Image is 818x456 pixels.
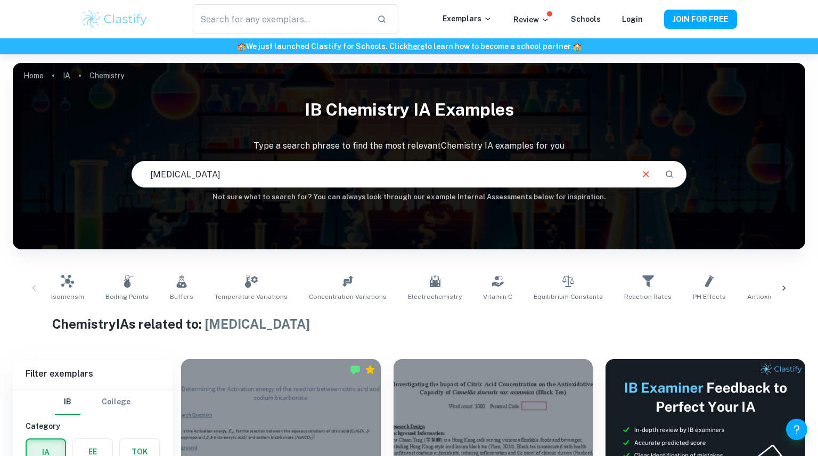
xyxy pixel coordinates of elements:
a: Login [622,15,643,23]
p: Review [513,14,550,26]
button: College [102,389,130,415]
h1: Chemistry IAs related to: [52,314,765,333]
button: IB [55,389,80,415]
a: Schools [571,15,601,23]
h6: Category [26,420,160,432]
input: E.g. enthalpy of combustion, Winkler method, phosphate and temperature... [132,159,632,189]
span: Equilibrium Constants [534,292,603,302]
a: here [408,42,424,51]
input: Search for any exemplars... [193,4,369,34]
p: Chemistry [89,70,124,82]
img: Clastify logo [81,9,149,30]
span: Concentration Variations [309,292,387,302]
span: Isomerism [51,292,84,302]
span: Buffers [170,292,193,302]
span: 🏫 [237,42,246,51]
h6: Not sure what to search for? You can always look through our example Internal Assessments below f... [13,192,805,202]
span: Vitamin C [483,292,512,302]
span: Reaction Rates [624,292,672,302]
button: Search [660,165,678,183]
button: JOIN FOR FREE [664,10,737,29]
div: Filter type choice [55,389,130,415]
p: Exemplars [443,13,492,25]
h1: IB Chemistry IA examples [13,93,805,127]
h6: We just launched Clastify for Schools. Click to learn how to become a school partner. [2,40,816,52]
button: Clear [636,164,656,184]
p: Type a search phrase to find the most relevant Chemistry IA examples for you [13,140,805,152]
span: pH Effects [693,292,726,302]
span: Boiling Points [105,292,149,302]
a: Home [23,68,44,83]
img: Marked [350,364,361,375]
span: 🏫 [572,42,582,51]
button: Help and Feedback [786,419,807,440]
span: Antioxidant Content [747,292,811,302]
span: Electrochemistry [408,292,462,302]
a: IA [63,68,70,83]
div: Premium [365,364,375,375]
span: Temperature Variations [215,292,288,302]
span: [MEDICAL_DATA] [204,316,310,331]
h6: Filter exemplars [13,359,173,389]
